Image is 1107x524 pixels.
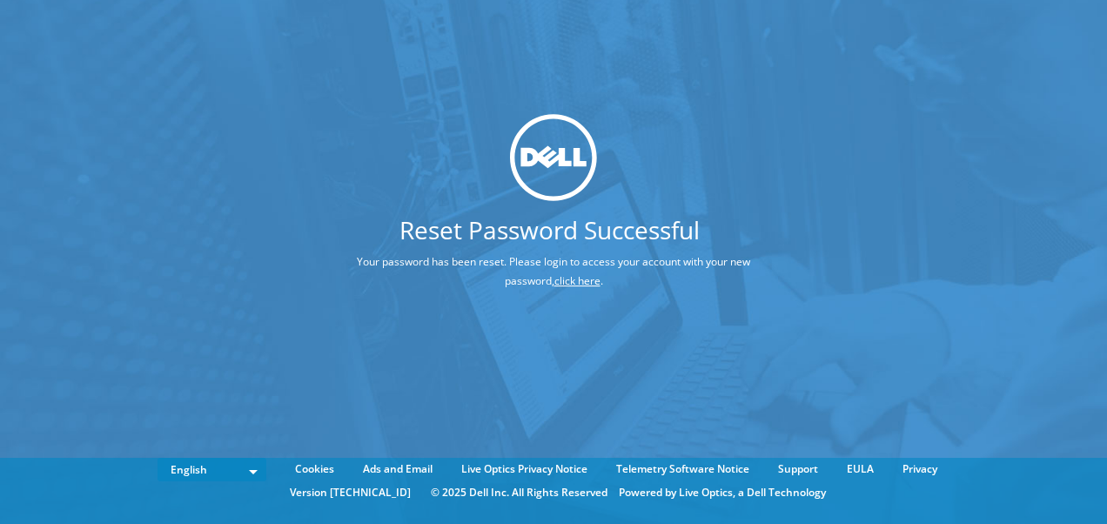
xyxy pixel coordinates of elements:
[765,460,831,479] a: Support
[834,460,887,479] a: EULA
[603,460,762,479] a: Telemetry Software Notice
[510,114,597,201] img: dell_svg_logo.svg
[422,483,616,502] li: © 2025 Dell Inc. All Rights Reserved
[281,483,419,502] li: Version [TECHNICAL_ID]
[554,273,600,288] a: click here
[448,460,600,479] a: Live Optics Privacy Notice
[889,460,950,479] a: Privacy
[277,252,830,291] p: Your password has been reset. Please login to access your account with your new password, .
[350,460,446,479] a: Ads and Email
[619,483,826,502] li: Powered by Live Optics, a Dell Technology
[277,218,822,242] h1: Reset Password Successful
[282,460,347,479] a: Cookies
